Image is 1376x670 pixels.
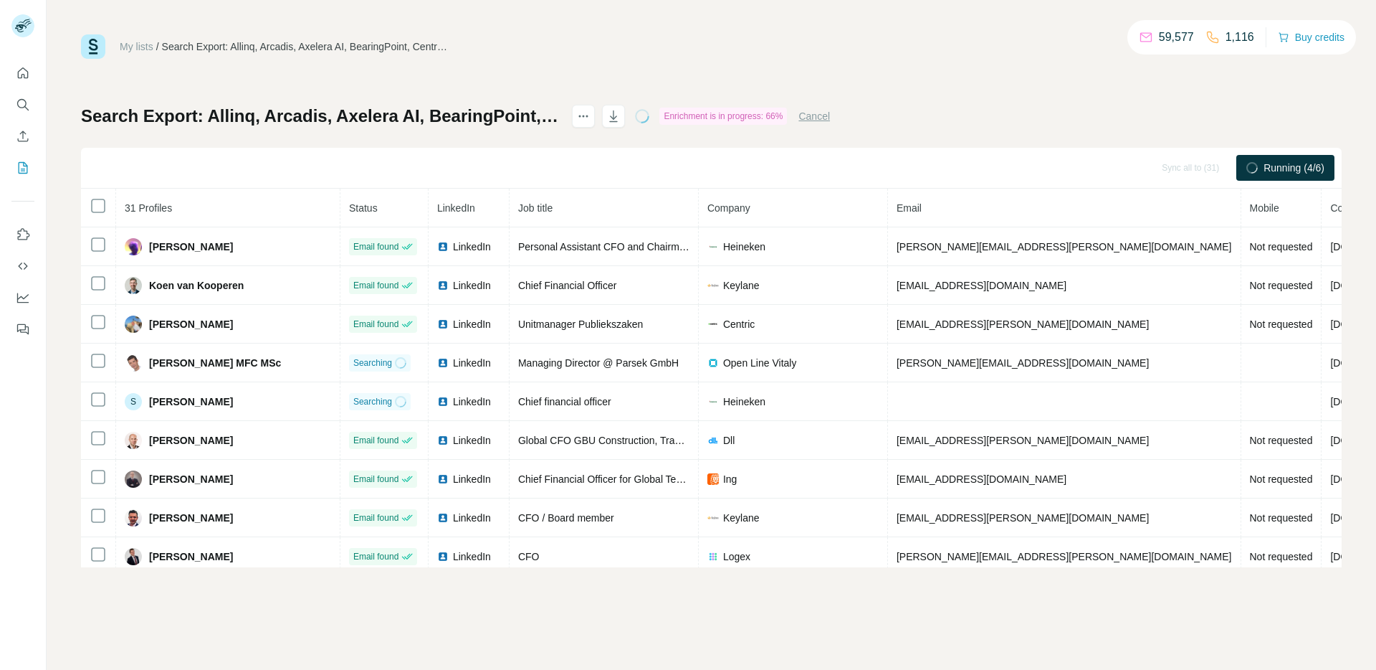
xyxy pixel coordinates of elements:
[707,319,719,330] img: company-logo
[437,241,449,253] img: LinkedIn logo
[437,202,475,214] span: LinkedIn
[518,280,616,291] span: Chief Financial Officer
[1250,319,1313,330] span: Not requested
[11,92,34,118] button: Search
[353,318,398,331] span: Email found
[11,155,34,181] button: My lists
[125,354,142,372] img: Avatar
[723,395,765,409] span: Heineken
[707,512,719,524] img: company-logo
[149,472,233,486] span: [PERSON_NAME]
[897,319,1149,330] span: [EMAIL_ADDRESS][PERSON_NAME][DOMAIN_NAME]
[453,433,491,448] span: LinkedIn
[125,393,142,410] div: S
[437,512,449,524] img: LinkedIn logo
[437,280,449,291] img: LinkedIn logo
[353,357,392,369] span: Searching
[11,285,34,311] button: Dashboard
[897,241,1232,253] span: [PERSON_NAME][EMAIL_ADDRESS][PERSON_NAME][DOMAIN_NAME]
[353,240,398,253] span: Email found
[723,549,750,564] span: Logex
[723,433,735,448] span: Dll
[453,549,491,564] span: LinkedIn
[723,511,760,525] span: Keylane
[723,472,737,486] span: Ing
[518,435,940,446] span: Global CFO GBU Construction, Transportation & Industrial, Pay Per Use and Energy Transition
[723,317,755,331] span: Centric
[149,278,244,293] span: Koen van Kooperen
[149,240,233,254] span: [PERSON_NAME]
[1250,202,1279,214] span: Mobile
[723,278,760,293] span: Keylane
[353,279,398,292] span: Email found
[149,356,281,370] span: [PERSON_NAME] MFC MSc
[897,280,1066,291] span: [EMAIL_ADDRESS][DOMAIN_NAME]
[149,317,233,331] span: [PERSON_NAME]
[707,473,719,485] img: company-logo
[723,240,765,254] span: Heineken
[125,471,142,488] img: Avatar
[897,357,1149,369] span: [PERSON_NAME][EMAIL_ADDRESS][DOMAIN_NAME]
[1278,27,1344,47] button: Buy credits
[707,357,719,369] img: company-logo
[453,472,491,486] span: LinkedIn
[707,396,719,407] img: company-logo
[437,357,449,369] img: LinkedIn logo
[149,433,233,448] span: [PERSON_NAME]
[518,241,776,253] span: Personal Assistant CFO and Chairman Supervisory Board
[120,41,153,52] a: My lists
[81,34,105,59] img: Surfe Logo
[349,202,378,214] span: Status
[1250,473,1313,485] span: Not requested
[659,108,787,125] div: Enrichment is in progress: 66%
[437,473,449,485] img: LinkedIn logo
[1250,551,1313,562] span: Not requested
[1250,435,1313,446] span: Not requested
[518,473,790,485] span: Chief Financial Officer for Global Tech and Operations at ING
[437,396,449,407] img: LinkedIn logo
[11,60,34,86] button: Quick start
[897,473,1066,485] span: [EMAIL_ADDRESS][DOMAIN_NAME]
[353,434,398,447] span: Email found
[723,356,796,370] span: Open Line Vitaly
[1250,280,1313,291] span: Not requested
[353,550,398,563] span: Email found
[125,432,142,449] img: Avatar
[707,551,719,562] img: company-logo
[453,317,491,331] span: LinkedIn
[437,319,449,330] img: LinkedIn logo
[149,395,233,409] span: [PERSON_NAME]
[125,548,142,565] img: Avatar
[518,512,614,524] span: CFO / Board member
[437,435,449,446] img: LinkedIn logo
[1159,29,1194,46] p: 59,577
[897,551,1232,562] span: [PERSON_NAME][EMAIL_ADDRESS][PERSON_NAME][DOMAIN_NAME]
[707,202,750,214] span: Company
[11,253,34,279] button: Use Surfe API
[125,202,172,214] span: 31 Profiles
[518,551,540,562] span: CFO
[353,511,398,524] span: Email found
[897,512,1149,524] span: [EMAIL_ADDRESS][PERSON_NAME][DOMAIN_NAME]
[897,435,1149,446] span: [EMAIL_ADDRESS][PERSON_NAME][DOMAIN_NAME]
[81,105,559,128] h1: Search Export: Allinq, Arcadis, Axelera AI, BearingPoint, Centric, Coty, DLL, Effectory, EuroFibr...
[162,39,449,54] div: Search Export: Allinq, Arcadis, Axelera AI, BearingPoint, Centric, Coty, DLL, Effectory, EuroFibr...
[707,435,719,446] img: company-logo
[125,277,142,294] img: Avatar
[11,123,34,149] button: Enrich CSV
[453,278,491,293] span: LinkedIn
[1250,241,1313,253] span: Not requested
[453,356,491,370] span: LinkedIn
[149,549,233,564] span: [PERSON_NAME]
[453,240,491,254] span: LinkedIn
[437,551,449,562] img: LinkedIn logo
[156,39,159,54] li: /
[453,395,491,409] span: LinkedIn
[11,316,34,342] button: Feedback
[518,396,611,407] span: Chief financial officer
[518,202,553,214] span: Job title
[353,395,392,408] span: Searching
[149,511,233,525] span: [PERSON_NAME]
[1250,512,1313,524] span: Not requested
[125,316,142,333] img: Avatar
